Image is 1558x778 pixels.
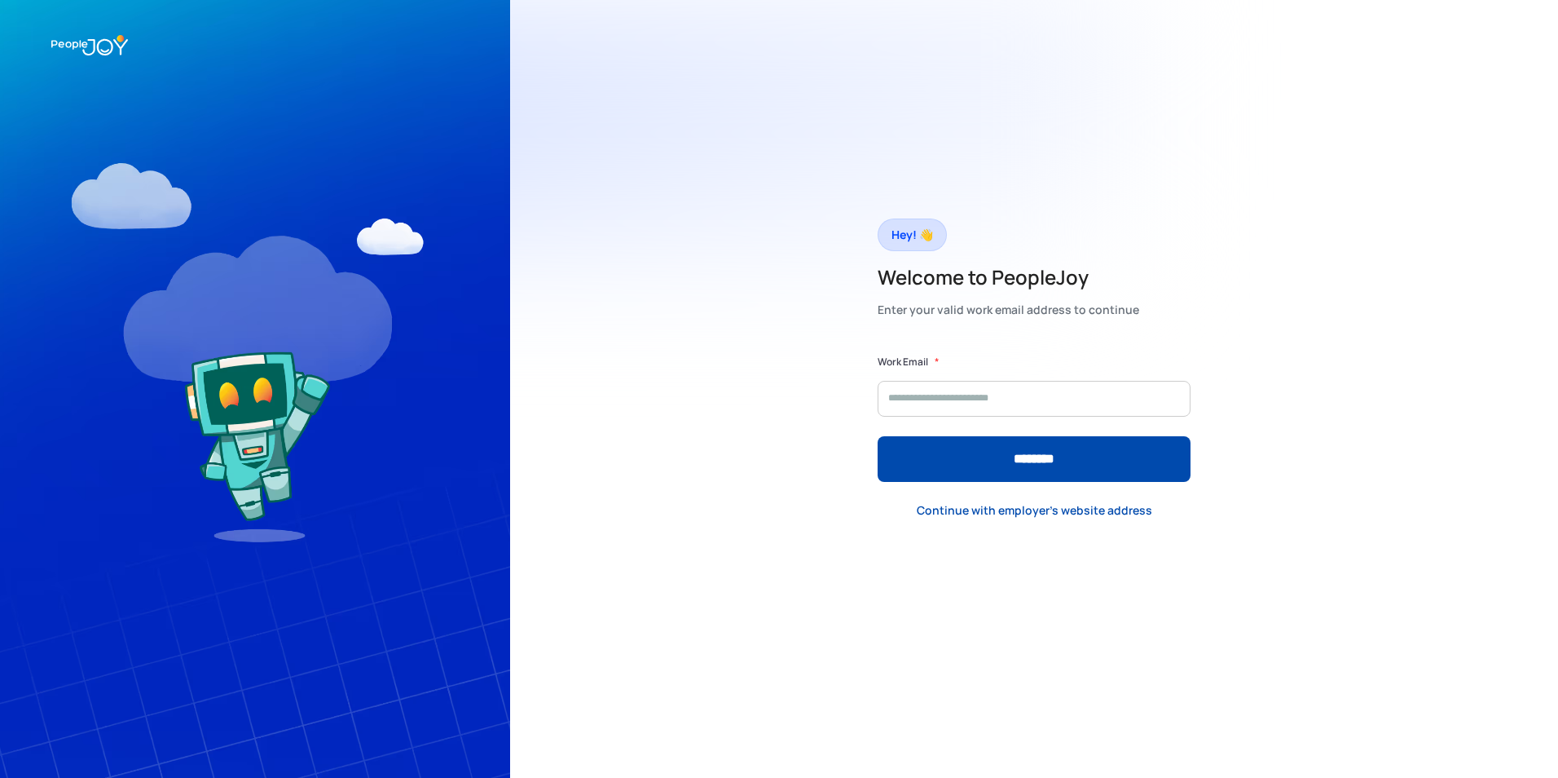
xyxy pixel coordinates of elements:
[878,264,1139,290] h2: Welcome to PeopleJoy
[878,298,1139,321] div: Enter your valid work email address to continue
[878,354,1191,482] form: Form
[878,354,928,370] label: Work Email
[917,502,1152,519] div: Continue with employer's website address
[891,223,933,246] div: Hey! 👋
[904,494,1165,528] a: Continue with employer's website address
